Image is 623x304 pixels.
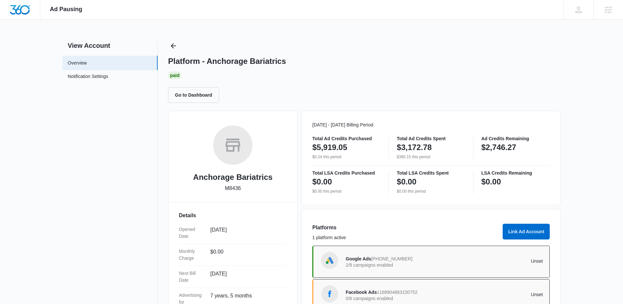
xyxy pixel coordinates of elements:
p: [DATE] - [DATE] Billing Period [312,122,550,128]
a: Overview [68,60,87,66]
h2: Anchorage Bariatrics [193,171,273,183]
div: Monthly Charge$0.00 [179,244,287,266]
h3: Platforms [312,224,499,232]
p: $3,172.78 [397,142,432,153]
button: Link Ad Account [503,224,550,239]
p: 2/8 campaigns enabled [346,263,444,267]
dt: Monthly Charge [179,248,205,262]
p: 1 platform active [312,234,499,241]
span: 1168904863150752 [377,290,418,295]
div: Paid [168,71,182,79]
p: $0.00 [481,177,501,187]
p: $0.00 this period [397,188,465,194]
dd: $0.00 [210,248,282,262]
p: $0.00 this period [312,188,381,194]
dt: Opened Date [179,226,205,240]
dd: [DATE] [210,270,282,284]
p: Total LSA Credits Spent [397,171,465,175]
a: Go to Dashboard [168,92,223,98]
p: $2,746.27 [481,142,516,153]
h3: Details [179,212,287,219]
button: Back [168,41,179,51]
h2: View Account [62,41,158,50]
a: Notification Settings [68,73,108,82]
span: Facebook Ads [346,290,377,295]
p: Unset [444,292,543,297]
p: $0.00 [312,177,332,187]
span: [PHONE_NUMBER] [371,256,412,261]
p: $0.00 [397,177,416,187]
p: Ad Credits Remaining [481,136,550,141]
div: Opened Date[DATE] [179,222,287,244]
a: Google AdsGoogle Ads[PHONE_NUMBER]2/8 campaigns enabledUnset [312,246,550,278]
p: Total Ad Credits Purchased [312,136,381,141]
p: 0/6 campaigns enabled [346,296,444,301]
p: Total Ad Credits Spent [397,136,465,141]
h1: Platform - Anchorage Bariatrics [168,56,286,66]
p: LSA Credits Remaining [481,171,550,175]
p: $385.15 this period [397,154,465,160]
p: $0.24 this period [312,154,381,160]
span: Ad Pausing [50,6,82,13]
p: Unset [444,259,543,263]
dd: [DATE] [210,226,282,240]
div: Next Bill Date[DATE] [179,266,287,288]
p: $5,919.05 [312,142,347,153]
dt: Next Bill Date [179,270,205,284]
img: Google Ads [325,256,335,265]
span: Google Ads [346,256,371,261]
button: Go to Dashboard [168,87,219,103]
p: Total LSA Credits Purchased [312,171,381,175]
p: M8436 [225,184,241,192]
img: Facebook Ads [325,289,335,299]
